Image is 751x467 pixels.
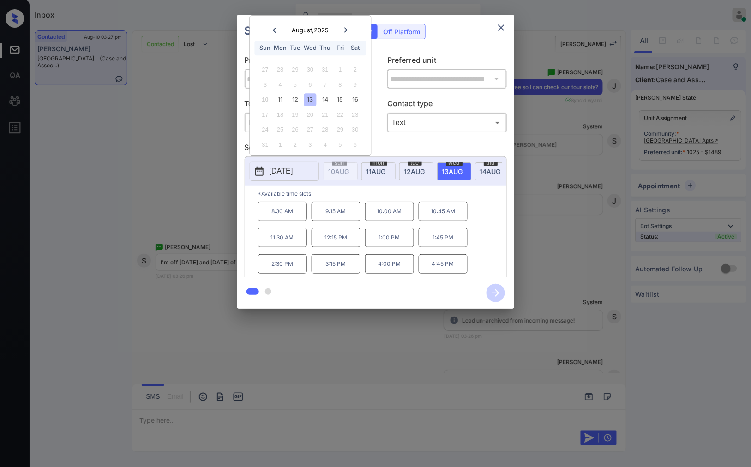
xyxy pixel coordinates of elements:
[258,254,307,274] p: 2:30 PM
[442,168,463,175] span: 13 AUG
[319,78,331,91] div: Not available Thursday, August 7th, 2025
[289,124,301,136] div: Not available Tuesday, August 26th, 2025
[259,94,271,106] div: Not available Sunday, August 10th, 2025
[245,98,364,113] p: Tour type
[399,162,433,180] div: date-select
[274,138,287,151] div: Not available Monday, September 1st, 2025
[274,94,287,106] div: Choose Monday, August 11th, 2025
[349,64,361,76] div: Not available Saturday, August 2nd, 2025
[334,42,347,54] div: Fri
[387,98,507,113] p: Contact type
[304,64,317,76] div: Not available Wednesday, July 30th, 2025
[259,64,271,76] div: Not available Sunday, July 27th, 2025
[365,202,414,221] p: 10:00 AM
[289,138,301,151] div: Not available Tuesday, September 2nd, 2025
[289,108,301,121] div: Not available Tuesday, August 19th, 2025
[390,115,505,130] div: Text
[419,202,468,221] p: 10:45 AM
[304,78,317,91] div: Not available Wednesday, August 6th, 2025
[312,254,360,274] p: 3:15 PM
[334,138,347,151] div: Not available Friday, September 5th, 2025
[361,162,396,180] div: date-select
[319,94,331,106] div: Choose Thursday, August 14th, 2025
[253,62,368,152] div: month 2025-08
[258,186,506,202] p: *Available time slots
[404,168,425,175] span: 12 AUG
[370,160,387,166] span: mon
[258,228,307,247] p: 11:30 AM
[245,54,364,69] p: Preferred community
[492,18,511,37] button: close
[481,281,511,305] button: btn-next
[259,78,271,91] div: Not available Sunday, August 3rd, 2025
[349,78,361,91] div: Not available Saturday, August 9th, 2025
[274,42,287,54] div: Mon
[408,160,422,166] span: tue
[319,138,331,151] div: Not available Thursday, September 4th, 2025
[334,94,347,106] div: Choose Friday, August 15th, 2025
[334,124,347,136] div: Not available Friday, August 29th, 2025
[334,108,347,121] div: Not available Friday, August 22nd, 2025
[349,138,361,151] div: Not available Saturday, September 6th, 2025
[419,254,468,274] p: 4:45 PM
[387,54,507,69] p: Preferred unit
[274,124,287,136] div: Not available Monday, August 25th, 2025
[258,202,307,221] p: 8:30 AM
[289,64,301,76] div: Not available Tuesday, July 29th, 2025
[334,64,347,76] div: Not available Friday, August 1st, 2025
[274,64,287,76] div: Not available Monday, July 28th, 2025
[259,124,271,136] div: Not available Sunday, August 24th, 2025
[475,162,509,180] div: date-select
[237,15,331,47] h2: Schedule Tour
[365,254,414,274] p: 4:00 PM
[259,138,271,151] div: Not available Sunday, August 31st, 2025
[312,228,360,247] p: 12:15 PM
[484,160,498,166] span: thu
[304,108,317,121] div: Not available Wednesday, August 20th, 2025
[304,94,317,106] div: Choose Wednesday, August 13th, 2025
[334,78,347,91] div: Not available Friday, August 8th, 2025
[480,168,501,175] span: 14 AUG
[247,115,362,130] div: In Person
[245,142,507,156] p: Select slot
[365,228,414,247] p: 1:00 PM
[349,94,361,106] div: Choose Saturday, August 16th, 2025
[289,94,301,106] div: Choose Tuesday, August 12th, 2025
[319,64,331,76] div: Not available Thursday, July 31st, 2025
[349,42,361,54] div: Sat
[289,42,301,54] div: Tue
[304,138,317,151] div: Not available Wednesday, September 3rd, 2025
[366,168,386,175] span: 11 AUG
[349,124,361,136] div: Not available Saturday, August 30th, 2025
[319,124,331,136] div: Not available Thursday, August 28th, 2025
[274,78,287,91] div: Not available Monday, August 4th, 2025
[319,108,331,121] div: Not available Thursday, August 21st, 2025
[304,42,317,54] div: Wed
[289,78,301,91] div: Not available Tuesday, August 5th, 2025
[446,160,463,166] span: wed
[274,108,287,121] div: Not available Monday, August 18th, 2025
[250,162,319,181] button: [DATE]
[259,108,271,121] div: Not available Sunday, August 17th, 2025
[437,162,471,180] div: date-select
[379,24,425,39] div: Off Platform
[312,202,360,221] p: 9:15 AM
[259,42,271,54] div: Sun
[319,42,331,54] div: Thu
[304,124,317,136] div: Not available Wednesday, August 27th, 2025
[270,166,293,177] p: [DATE]
[349,108,361,121] div: Not available Saturday, August 23rd, 2025
[419,228,468,247] p: 1:45 PM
